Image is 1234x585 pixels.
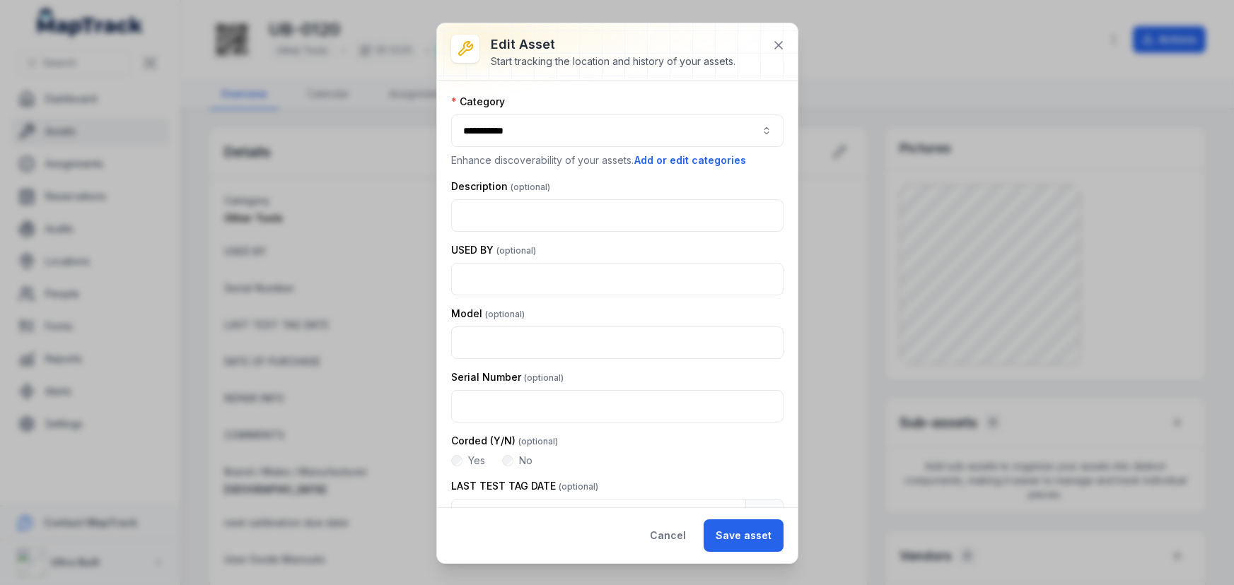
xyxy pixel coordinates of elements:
[451,153,784,168] p: Enhance discoverability of your assets.
[451,243,536,257] label: USED BY
[519,454,532,468] label: No
[451,434,558,448] label: Corded (Y/N)
[491,54,735,69] div: Start tracking the location and history of your assets.
[451,370,564,384] label: Serial Number
[638,519,698,552] button: Cancel
[634,153,747,168] button: Add or edit categories
[451,95,505,109] label: Category
[745,499,784,531] button: Calendar
[491,35,735,54] h3: Edit asset
[451,179,550,194] label: Description
[451,307,525,321] label: Model
[451,479,598,493] label: LAST TEST TAG DATE
[468,454,485,468] label: Yes
[704,519,784,552] button: Save asset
